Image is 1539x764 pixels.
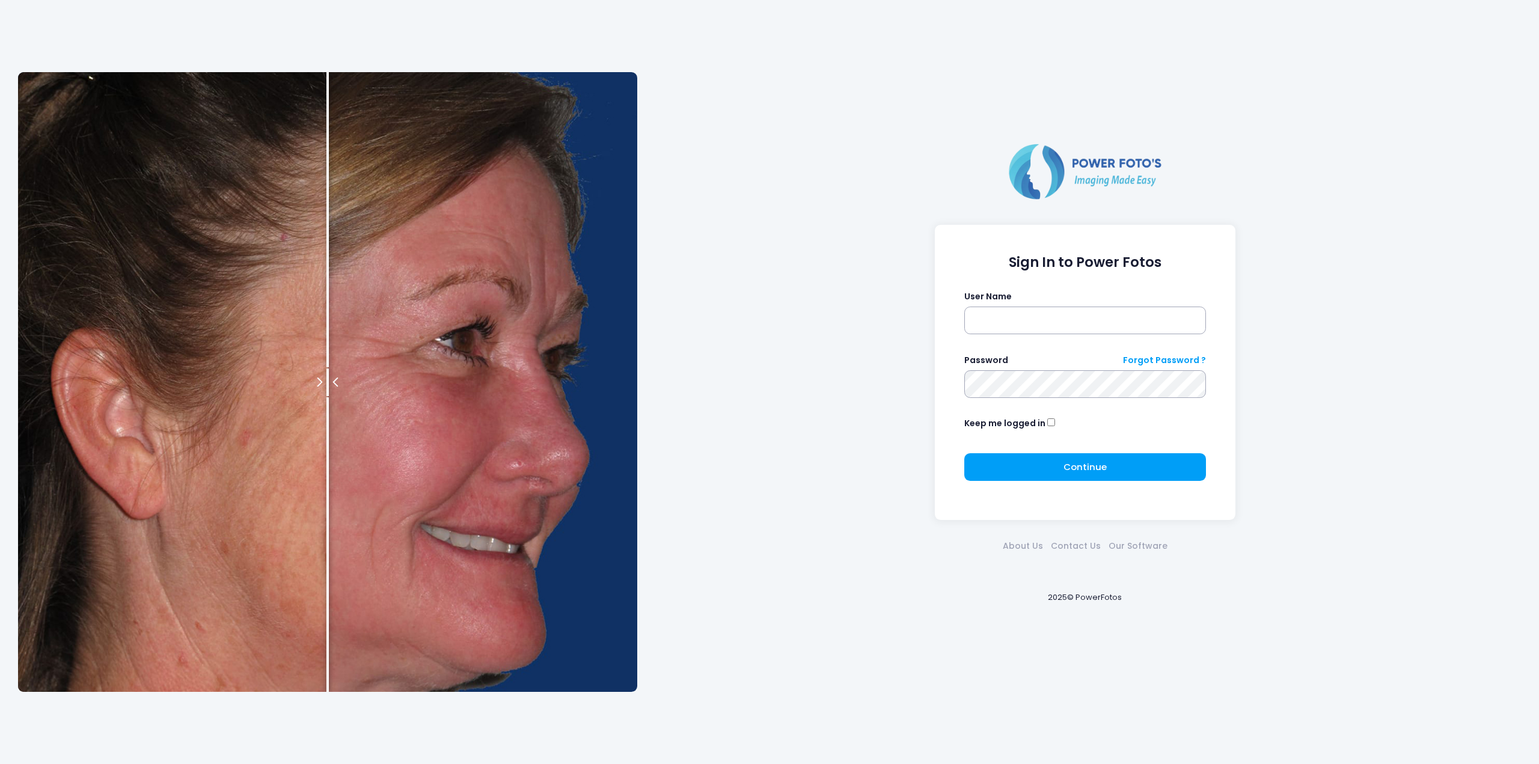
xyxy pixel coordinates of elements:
[964,290,1012,303] label: User Name
[964,453,1207,481] button: Continue
[1104,540,1171,552] a: Our Software
[1047,540,1104,552] a: Contact Us
[649,572,1521,623] div: 2025© PowerFotos
[1063,460,1107,473] span: Continue
[999,540,1047,552] a: About Us
[1004,141,1166,201] img: Logo
[964,254,1207,270] h1: Sign In to Power Fotos
[964,354,1008,367] label: Password
[1123,354,1206,367] a: Forgot Password ?
[964,417,1045,430] label: Keep me logged in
